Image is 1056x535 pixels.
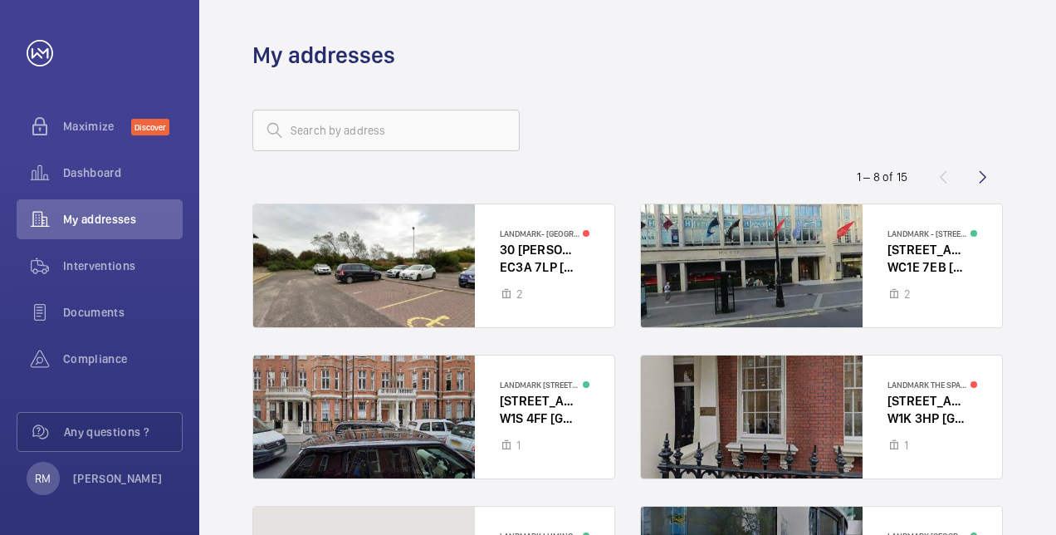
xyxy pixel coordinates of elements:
[73,470,163,487] p: [PERSON_NAME]
[63,164,183,181] span: Dashboard
[35,470,51,487] p: RM
[131,119,169,135] span: Discover
[252,40,395,71] h1: My addresses
[63,118,131,135] span: Maximize
[64,424,182,440] span: Any questions ?
[857,169,907,185] div: 1 – 8 of 15
[63,258,183,274] span: Interventions
[63,211,183,228] span: My addresses
[63,304,183,321] span: Documents
[63,351,183,367] span: Compliance
[252,110,520,151] input: Search by address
